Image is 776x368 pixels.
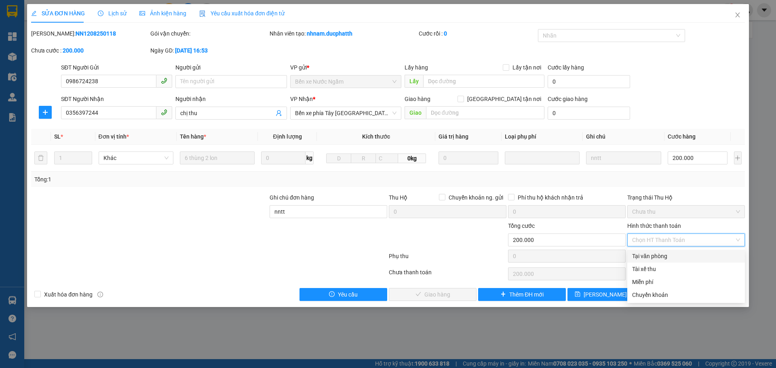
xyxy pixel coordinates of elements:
span: SL [54,133,61,140]
b: nhnam.ducphatth [307,30,352,37]
span: Lấy hàng [405,64,428,71]
th: Loại phụ phí [502,129,583,145]
div: VP gửi [290,63,401,72]
button: save[PERSON_NAME] thay đổi [567,288,655,301]
input: Dọc đường [426,106,544,119]
span: phone [161,109,167,116]
span: Thu Hộ [389,194,407,201]
span: phone [161,78,167,84]
span: Thêm ĐH mới [509,290,544,299]
div: Cước rồi : [419,29,536,38]
span: clock-circle [98,11,103,16]
div: Trạng thái Thu Hộ [627,193,745,202]
span: [PERSON_NAME] thay đổi [584,290,648,299]
div: Người gửi [175,63,287,72]
span: [GEOGRAPHIC_DATA] tận nơi [464,95,544,103]
label: Hình thức thanh toán [627,223,681,229]
span: Yêu cầu xuất hóa đơn điện tử [199,10,285,17]
span: Ảnh kiện hàng [139,10,186,17]
b: NN1208250118 [76,30,116,37]
input: Cước lấy hàng [548,75,630,88]
div: Người nhận [175,95,287,103]
div: Miễn phí [632,278,740,286]
button: plus [39,106,52,119]
span: Đơn vị tính [99,133,129,140]
span: plus [500,291,506,298]
span: Giá trị hàng [439,133,468,140]
span: exclamation-circle [329,291,335,298]
b: 0 [444,30,447,37]
input: D [326,154,351,163]
input: 0 [439,151,499,164]
div: SĐT Người Nhận [61,95,172,103]
label: Cước lấy hàng [548,64,584,71]
span: Phí thu hộ khách nhận trả [515,193,586,202]
span: 0kg [398,154,426,163]
div: Phụ thu [388,252,507,266]
span: Định lượng [273,133,302,140]
span: Lấy tận nơi [509,63,544,72]
div: Gói vận chuyển: [150,29,268,38]
img: icon [199,11,206,17]
div: Chuyển khoản [632,290,740,299]
div: Tài xế thu [632,265,740,273]
span: edit [31,11,37,16]
div: [PERSON_NAME]: [31,29,149,38]
span: info-circle [97,292,103,297]
span: Chọn HT Thanh Toán [632,234,740,246]
span: Tên hàng [180,133,206,140]
span: Chuyển khoản ng. gửi [445,193,506,202]
span: Chưa thu [632,206,740,218]
th: Ghi chú [583,129,664,145]
span: Lấy [405,75,423,88]
span: Kích thước [362,133,390,140]
div: Tại văn phòng [632,252,740,261]
button: checkGiao hàng [389,288,477,301]
div: Chưa thanh toán [388,268,507,282]
input: VD: Bàn, Ghế [180,151,255,164]
div: Nhân viên tạo: [270,29,417,38]
span: close [734,12,741,18]
input: Cước giao hàng [548,107,630,120]
span: Giao [405,106,426,119]
input: Dọc đường [423,75,544,88]
span: Yêu cầu [338,290,358,299]
button: delete [34,151,47,164]
button: Close [726,4,749,27]
span: plus [39,109,51,116]
span: save [575,291,580,298]
label: Cước giao hàng [548,96,588,102]
span: kg [306,151,314,164]
div: Ngày GD: [150,46,268,55]
span: Khác [103,152,169,164]
span: user-add [276,110,282,116]
input: Ghi chú đơn hàng [270,205,387,218]
span: Cước hàng [668,133,696,140]
div: SĐT Người Gửi [61,63,172,72]
span: Bến xe Nước Ngầm [295,76,396,88]
input: Ghi Chú [586,151,661,164]
button: exclamation-circleYêu cầu [299,288,387,301]
span: Giao hàng [405,96,430,102]
span: Tổng cước [508,223,535,229]
input: C [375,154,398,163]
button: plus [734,151,742,164]
span: Lịch sử [98,10,127,17]
b: 200.000 [63,47,84,54]
div: Chưa cước : [31,46,149,55]
span: SỬA ĐƠN HÀNG [31,10,85,17]
span: VP Nhận [290,96,313,102]
input: R [351,154,376,163]
label: Ghi chú đơn hàng [270,194,314,201]
b: [DATE] 16:53 [175,47,208,54]
button: plusThêm ĐH mới [478,288,566,301]
span: Xuất hóa đơn hàng [41,290,96,299]
span: picture [139,11,145,16]
span: Bến xe phía Tây Thanh Hóa [295,107,396,119]
div: Tổng: 1 [34,175,299,184]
